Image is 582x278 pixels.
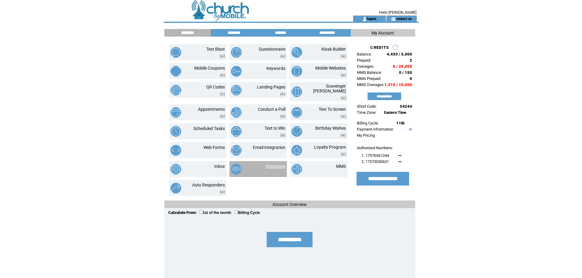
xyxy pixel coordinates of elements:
img: loyalty-program.png [291,145,302,156]
img: appointments.png [170,107,181,118]
a: QR Codes [206,85,225,89]
img: mobile-websites.png [291,66,302,77]
img: mobile-coupons.png [170,66,181,77]
span: 4,433 / 5,000 [387,52,412,56]
span: MMS Balance: [357,70,382,75]
input: Billing Cycle [234,210,238,214]
img: keywords.png [231,66,242,77]
a: Mobile Websites [315,66,346,70]
a: Kiosk Builder [321,47,346,52]
a: Inbox [214,164,225,169]
a: Text To Screen [319,107,346,112]
label: 1st of the month [199,211,231,215]
label: Billing Cycle [234,211,260,215]
img: video.png [341,96,346,100]
img: email-integration.png [231,145,242,156]
a: logout [367,16,376,20]
span: Billing Cycle: [357,121,379,125]
span: Eastern Time [384,110,406,115]
a: Scheduled Tasks [193,126,225,131]
img: text-to-win.png [231,126,242,137]
input: 1st of the month [199,210,203,214]
span: MMS Overages: [357,82,384,87]
span: Hello [PERSON_NAME] [379,10,416,15]
img: account_icon.gif [362,16,367,21]
img: video.png [341,55,346,58]
img: video.png [220,92,225,96]
span: Overages: [357,64,374,69]
img: video.png [341,153,346,156]
img: video.png [220,55,225,58]
a: Keywords [266,66,285,71]
span: 54244 [400,104,412,109]
img: video.png [220,74,225,77]
a: Scavenger [PERSON_NAME] [313,84,346,93]
img: video.png [280,92,285,96]
span: 0 / 20,000 [393,64,412,69]
a: Birthday Wishes [315,126,346,131]
span: CREDITS [370,45,389,50]
a: Payment Information [357,127,393,132]
img: help.gif [408,128,412,131]
img: qr-codes.png [170,85,181,96]
img: scavenger-hunt.png [291,86,302,97]
img: scheduled-tasks.png [170,126,181,137]
span: Account Overview [273,202,307,207]
img: conduct-a-poll.png [231,107,242,118]
span: 0 [410,76,412,81]
span: My Account [372,31,394,35]
img: inbox.png [170,164,181,175]
a: Text Blast [206,47,225,52]
a: Donations [266,164,285,169]
span: 2. 17573050631 [361,159,389,164]
a: Landing Pages [257,85,285,89]
img: video.png [280,55,285,58]
a: contact us [396,16,412,20]
a: Appointments [198,107,225,112]
img: questionnaire.png [231,47,242,58]
a: My Pricing [357,133,375,138]
img: video.png [220,190,225,194]
img: birthday-wishes.png [291,126,302,137]
img: mms.png [291,164,302,175]
a: Web Forms [203,145,225,150]
span: MMS Prepaid: [357,76,381,81]
img: video.png [220,115,225,118]
a: Auto Responders [192,182,225,187]
img: web-forms.png [170,145,181,156]
span: 11th [396,121,404,125]
span: 0 / 150 [399,70,412,75]
span: Time Zone: [357,110,376,115]
img: video.png [280,115,285,118]
img: auto-responders.png [170,183,181,193]
img: video.png [341,134,346,137]
a: Loyalty Program [314,145,346,150]
img: text-blast.png [170,47,181,58]
img: donations.png [231,164,242,175]
img: text-to-screen.png [291,107,302,118]
img: video.png [280,134,285,137]
img: video.png [341,115,346,118]
span: Balance: [357,52,372,56]
span: Authorized Numbers: [357,146,393,150]
a: MMS [336,164,346,169]
span: 1. 17576361244 [361,153,389,158]
img: landing-pages.png [231,85,242,96]
span: Prepaid: [357,58,371,63]
span: 1,310 / 10,000 [384,82,412,87]
a: Conduct a Poll [258,107,285,112]
img: contact_us_icon.gif [391,16,396,21]
a: Questionnaire [259,47,285,52]
span: Calculate From: [168,210,197,215]
a: Text to Win [265,126,285,131]
a: Email Integration [253,145,285,150]
img: video.png [341,74,346,77]
a: Mobile Coupons [194,66,225,70]
span: Short Code: [357,104,377,109]
img: kiosk-builder.png [291,47,302,58]
span: 2 [410,58,412,63]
